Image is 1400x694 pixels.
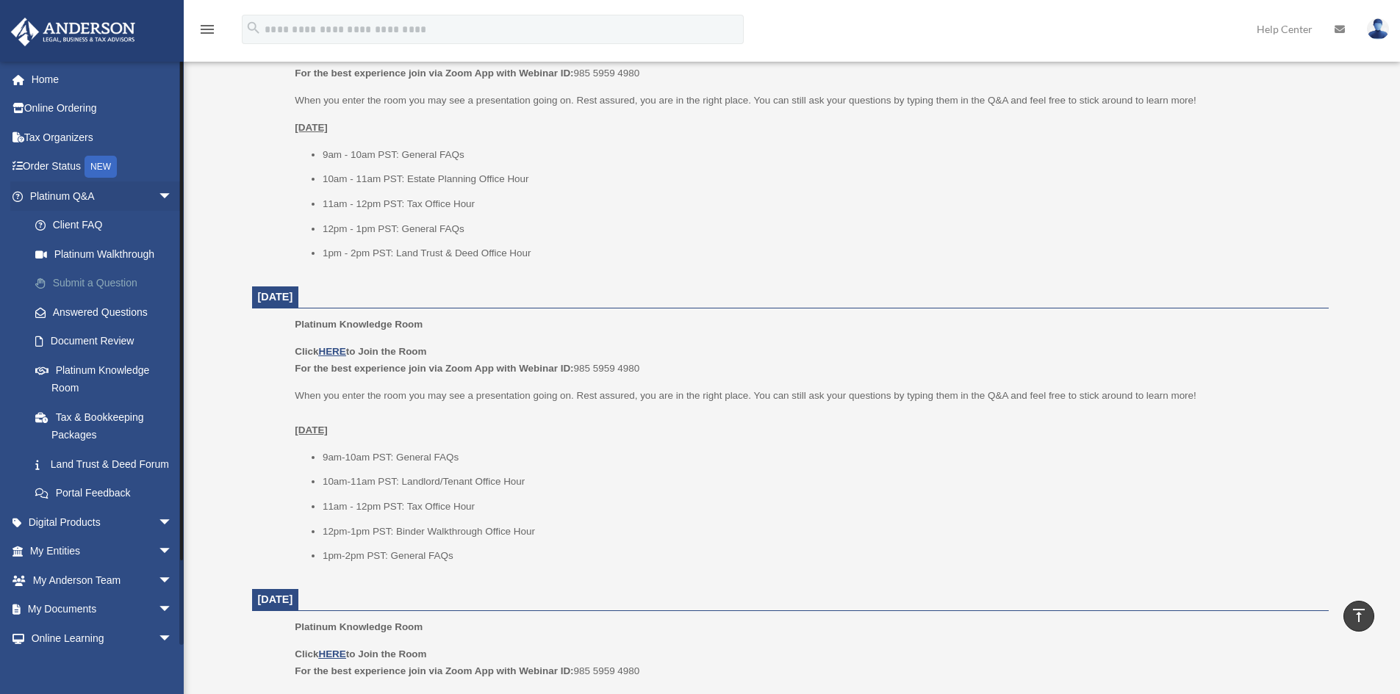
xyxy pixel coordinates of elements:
[10,537,195,566] a: My Entitiesarrow_drop_down
[1367,18,1389,40] img: User Pic
[21,355,187,402] a: Platinum Knowledge Room
[295,648,426,659] b: Click to Join the Room
[10,181,195,211] a: Platinum Q&Aarrow_drop_down
[158,565,187,596] span: arrow_drop_down
[295,665,573,676] b: For the best experience join via Zoom App with Webinar ID:
[295,424,328,435] u: [DATE]
[295,387,1318,439] p: When you enter the room you may see a presentation going on. Rest assured, you are in the right p...
[10,123,195,152] a: Tax Organizers
[323,245,1318,262] li: 1pm - 2pm PST: Land Trust & Deed Office Hour
[85,156,117,178] div: NEW
[258,291,293,303] span: [DATE]
[21,297,195,327] a: Answered Questions
[21,239,195,269] a: Platinum Walkthrough
[295,68,573,79] b: For the best experience join via Zoom App with Webinar ID:
[323,547,1318,565] li: 1pm-2pm PST: General FAQs
[318,648,345,659] a: HERE
[158,623,187,654] span: arrow_drop_down
[10,65,195,94] a: Home
[21,479,195,508] a: Portal Feedback
[21,211,195,240] a: Client FAQ
[1343,601,1374,632] a: vertical_align_top
[295,343,1318,377] p: 985 5959 4980
[295,363,573,374] b: For the best experience join via Zoom App with Webinar ID:
[21,327,195,356] a: Document Review
[21,449,195,479] a: Land Trust & Deed Forum
[295,48,1318,82] p: 985 5959 4980
[10,565,195,595] a: My Anderson Teamarrow_drop_down
[295,646,1318,680] p: 985 5959 4980
[7,18,140,46] img: Anderson Advisors Platinum Portal
[323,220,1318,238] li: 12pm - 1pm PST: General FAQs
[323,523,1318,541] li: 12pm-1pm PST: Binder Walkthrough Office Hour
[323,146,1318,164] li: 9am - 10am PST: General FAQs
[318,346,345,357] a: HERE
[198,21,216,38] i: menu
[258,593,293,605] span: [DATE]
[295,319,423,330] span: Platinum Knowledge Room
[198,26,216,38] a: menu
[21,269,195,298] a: Submit a Question
[158,537,187,567] span: arrow_drop_down
[323,195,1318,213] li: 11am - 12pm PST: Tax Office Hour
[10,595,195,624] a: My Documentsarrow_drop_down
[323,473,1318,491] li: 10am-11am PST: Landlord/Tenant Office Hour
[323,170,1318,188] li: 10am - 11am PST: Estate Planning Office Hour
[158,181,187,212] span: arrow_drop_down
[323,449,1318,466] li: 9am-10am PST: General FAQs
[295,122,328,133] u: [DATE]
[10,152,195,182] a: Order StatusNEW
[1350,607,1368,624] i: vertical_align_top
[295,346,426,357] b: Click to Join the Room
[10,623,195,653] a: Online Learningarrow_drop_down
[245,20,262,36] i: search
[10,94,195,123] a: Online Ordering
[10,507,195,537] a: Digital Productsarrow_drop_down
[323,498,1318,516] li: 11am - 12pm PST: Tax Office Hour
[295,92,1318,109] p: When you enter the room you may see a presentation going on. Rest assured, you are in the right p...
[21,402,195,449] a: Tax & Bookkeeping Packages
[158,507,187,538] span: arrow_drop_down
[158,595,187,625] span: arrow_drop_down
[295,621,423,632] span: Platinum Knowledge Room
